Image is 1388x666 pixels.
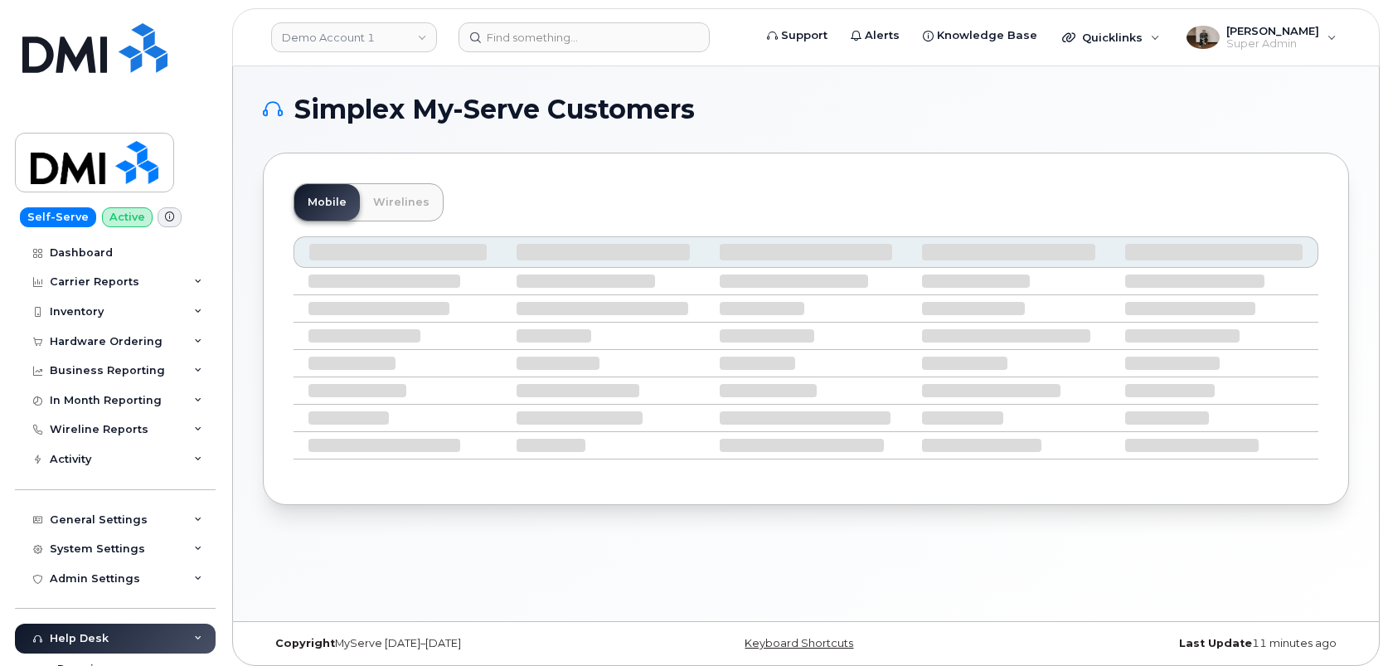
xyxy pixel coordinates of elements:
[263,637,625,650] div: MyServe [DATE]–[DATE]
[745,637,853,649] a: Keyboard Shortcuts
[275,637,335,649] strong: Copyright
[294,184,360,221] a: Mobile
[987,637,1349,650] div: 11 minutes ago
[294,97,695,122] span: Simplex My-Serve Customers
[360,184,443,221] a: Wirelines
[1179,637,1252,649] strong: Last Update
